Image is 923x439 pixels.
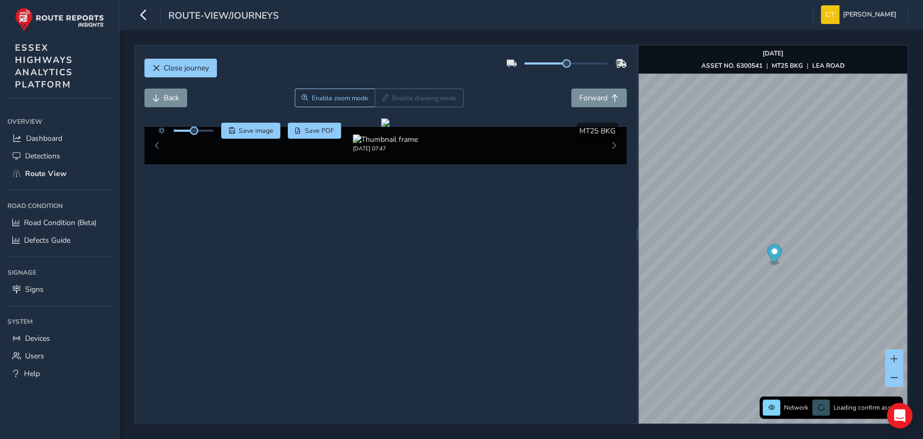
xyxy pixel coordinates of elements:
[25,284,44,294] span: Signs
[15,42,73,91] span: ESSEX HIGHWAYS ANALYTICS PLATFORM
[701,61,845,70] div: | |
[15,7,104,31] img: rr logo
[772,61,803,70] strong: MT25 BKG
[579,126,616,136] span: MT25 BKG
[26,133,62,143] span: Dashboard
[701,61,763,70] strong: ASSET NO. 6300541
[821,5,900,24] button: [PERSON_NAME]
[164,93,179,103] span: Back
[571,89,627,107] button: Forward
[164,63,209,73] span: Close journey
[7,147,111,165] a: Detections
[579,93,608,103] span: Forward
[7,265,111,281] div: Signage
[7,281,111,298] a: Signs
[25,151,60,161] span: Detections
[221,123,280,139] button: Save
[7,314,111,330] div: System
[833,403,900,412] span: Loading confirm assets
[288,123,342,139] button: PDF
[812,61,845,70] strong: LEA ROAD
[763,49,783,58] strong: [DATE]
[767,244,781,266] div: Map marker
[7,198,111,214] div: Road Condition
[24,218,96,228] span: Road Condition (Beta)
[24,235,70,245] span: Defects Guide
[7,365,111,382] a: Help
[784,403,808,412] span: Network
[239,126,273,135] span: Save image
[144,59,217,77] button: Close journey
[168,9,279,24] span: route-view/journeys
[7,232,111,249] a: Defects Guide
[887,403,912,428] div: Open Intercom Messenger
[7,130,111,147] a: Dashboard
[843,5,896,24] span: [PERSON_NAME]
[353,145,418,153] div: [DATE] 07:47
[312,94,368,102] span: Enable zoom mode
[25,333,50,344] span: Devices
[7,347,111,365] a: Users
[24,369,40,379] span: Help
[7,165,111,182] a: Route View
[7,214,111,232] a: Road Condition (Beta)
[25,351,44,361] span: Users
[353,134,418,145] img: Thumbnail frame
[295,89,375,107] button: Zoom
[305,126,334,135] span: Save PDF
[7,114,111,130] div: Overview
[7,330,111,347] a: Devices
[25,169,67,179] span: Route View
[821,5,839,24] img: diamond-layout
[144,89,187,107] button: Back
